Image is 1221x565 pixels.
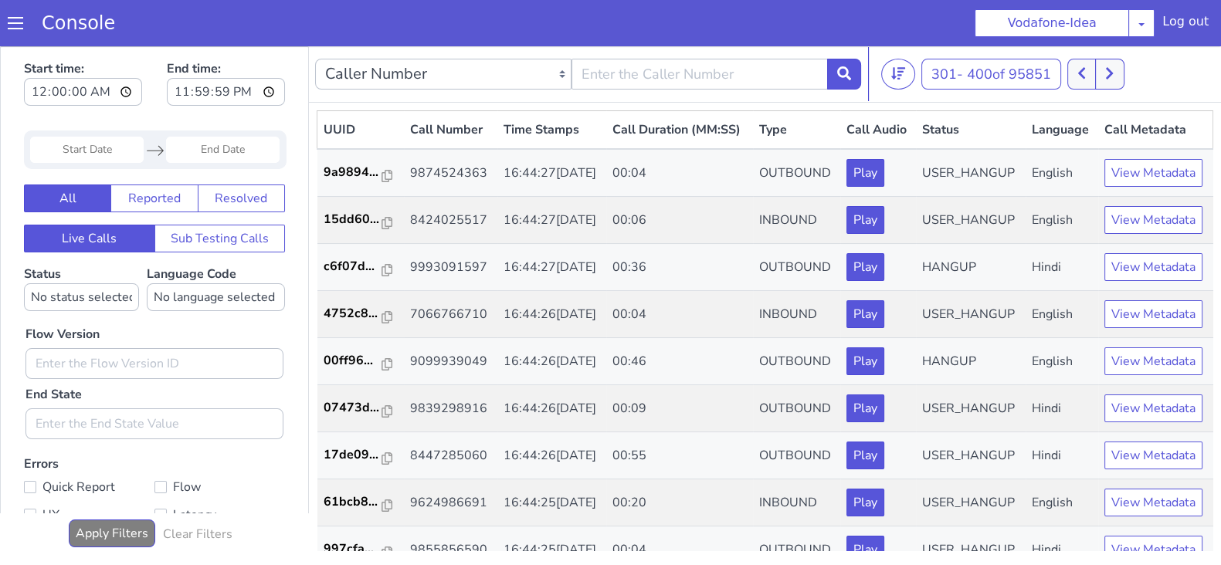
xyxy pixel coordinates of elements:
input: Enter the Flow Version ID [25,302,283,333]
button: Play [846,160,884,188]
td: HANGUP [916,198,1026,245]
button: Apply Filters [69,473,155,501]
label: Status [24,219,139,265]
button: Sub Testing Calls [154,178,286,206]
td: 8424025517 [404,151,497,198]
td: English [1026,151,1098,198]
p: 07473d... [324,352,382,370]
label: Flow Version [25,279,100,297]
button: View Metadata [1104,301,1202,329]
a: 15dd60... [324,164,398,182]
td: 00:20 [606,433,753,480]
input: Start time: [24,32,142,59]
td: 16:44:26[DATE] [497,339,607,386]
button: 301- 400of 95851 [921,12,1061,43]
button: Play [846,301,884,329]
label: Flow [154,430,285,452]
th: Call Audio [840,65,916,103]
button: View Metadata [1104,254,1202,282]
a: 00ff96... [324,305,398,323]
a: 07473d... [324,352,398,370]
p: 61bcb8... [324,446,382,465]
td: OUTBOUND [753,480,841,527]
input: Enter the End State Value [25,362,283,393]
th: Call Duration (MM:SS) [606,65,753,103]
td: 9874524363 [404,103,497,151]
label: UX [24,458,154,479]
input: End Date [166,90,280,117]
td: OUTBOUND [753,198,841,245]
p: 15dd60... [324,164,382,182]
td: INBOUND [753,433,841,480]
label: End time: [167,8,285,64]
td: 16:44:25[DATE] [497,433,607,480]
button: Reported [110,138,198,166]
a: 17de09... [324,399,398,418]
select: Status [24,237,139,265]
td: 7066766710 [404,245,497,292]
label: End State [25,339,82,357]
label: Language Code [147,219,285,265]
td: Hindi [1026,339,1098,386]
span: 400 of 95851 [967,19,1051,37]
td: HANGUP [916,292,1026,339]
button: View Metadata [1104,348,1202,376]
button: Live Calls [24,178,155,206]
a: 4752c8... [324,258,398,276]
td: 16:44:27[DATE] [497,103,607,151]
td: 9855856590 [404,480,497,527]
td: USER_HANGUP [916,433,1026,480]
a: 9a9894... [324,117,398,135]
td: OUTBOUND [753,386,841,433]
td: USER_HANGUP [916,245,1026,292]
td: USER_HANGUP [916,480,1026,527]
td: 16:44:27[DATE] [497,151,607,198]
td: 00:04 [606,480,753,527]
select: Language Code [147,237,285,265]
td: Hindi [1026,198,1098,245]
a: 997cfa... [324,493,398,512]
td: English [1026,245,1098,292]
td: USER_HANGUP [916,151,1026,198]
td: USER_HANGUP [916,386,1026,433]
th: Status [916,65,1026,103]
td: 00:09 [606,339,753,386]
td: OUTBOUND [753,339,841,386]
td: 00:04 [606,103,753,151]
button: View Metadata [1104,113,1202,140]
th: Time Stamps [497,65,607,103]
td: English [1026,103,1098,151]
td: Hindi [1026,480,1098,527]
h6: Clear Filters [163,481,232,496]
th: Type [753,65,841,103]
button: Vodafone-Idea [975,9,1129,37]
td: 00:36 [606,198,753,245]
p: 17de09... [324,399,382,418]
a: c6f07d... [324,211,398,229]
th: Call Number [404,65,497,103]
td: 16:44:27[DATE] [497,198,607,245]
td: 16:44:26[DATE] [497,386,607,433]
button: View Metadata [1104,160,1202,188]
p: c6f07d... [324,211,382,229]
th: UUID [317,65,404,103]
button: Play [846,489,884,517]
a: 61bcb8... [324,446,398,465]
td: 9993091597 [404,198,497,245]
button: View Metadata [1104,395,1202,423]
td: 16:44:25[DATE] [497,480,607,527]
td: USER_HANGUP [916,339,1026,386]
button: View Metadata [1104,207,1202,235]
th: Language [1026,65,1098,103]
td: 00:55 [606,386,753,433]
td: 00:46 [606,292,753,339]
input: Enter the Caller Number [571,12,828,43]
button: All [24,138,111,166]
input: Start Date [30,90,144,117]
button: View Metadata [1104,489,1202,517]
p: 00ff96... [324,305,382,323]
td: OUTBOUND [753,292,841,339]
button: Play [846,254,884,282]
label: Latency [154,458,285,479]
th: Call Metadata [1098,65,1213,103]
